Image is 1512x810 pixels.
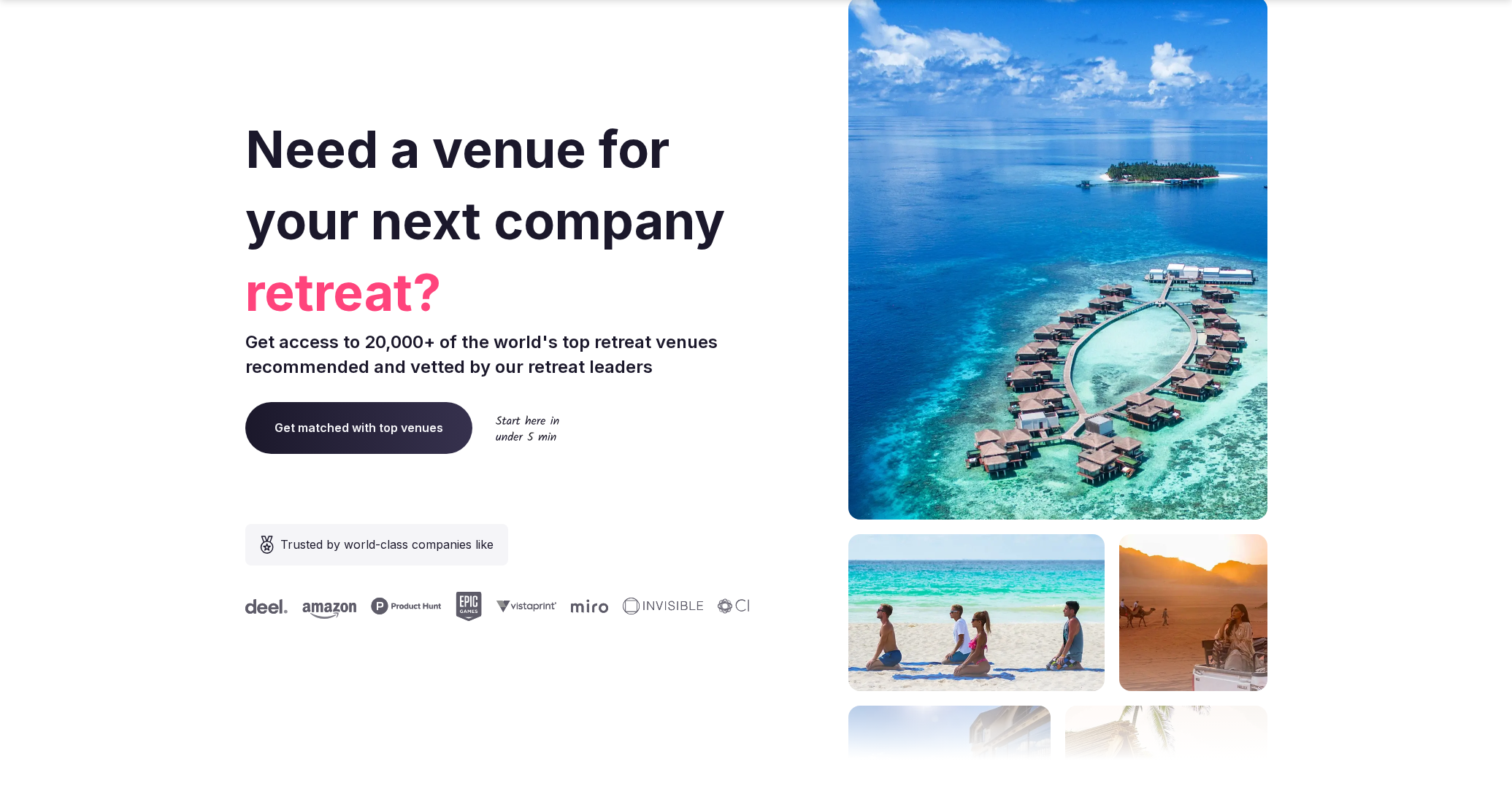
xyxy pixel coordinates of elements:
p: Get access to 20,000+ of the world's top retreat venues recommended and vetted by our retreat lea... [245,330,751,379]
a: Get matched with top venues [245,402,472,453]
span: Trusted by world-class companies like [280,536,494,553]
span: Need a venue for your next company [245,118,725,252]
svg: Vistaprint company logo [495,600,555,612]
svg: Epic Games company logo [454,592,480,621]
svg: Miro company logo [569,599,607,613]
img: woman sitting in back of truck with camels [1119,534,1267,691]
svg: Invisible company logo [621,598,702,615]
img: Start here in under 5 min [496,415,559,441]
svg: Deel company logo [244,599,286,614]
span: retreat? [245,257,751,328]
img: yoga on tropical beach [848,534,1105,691]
